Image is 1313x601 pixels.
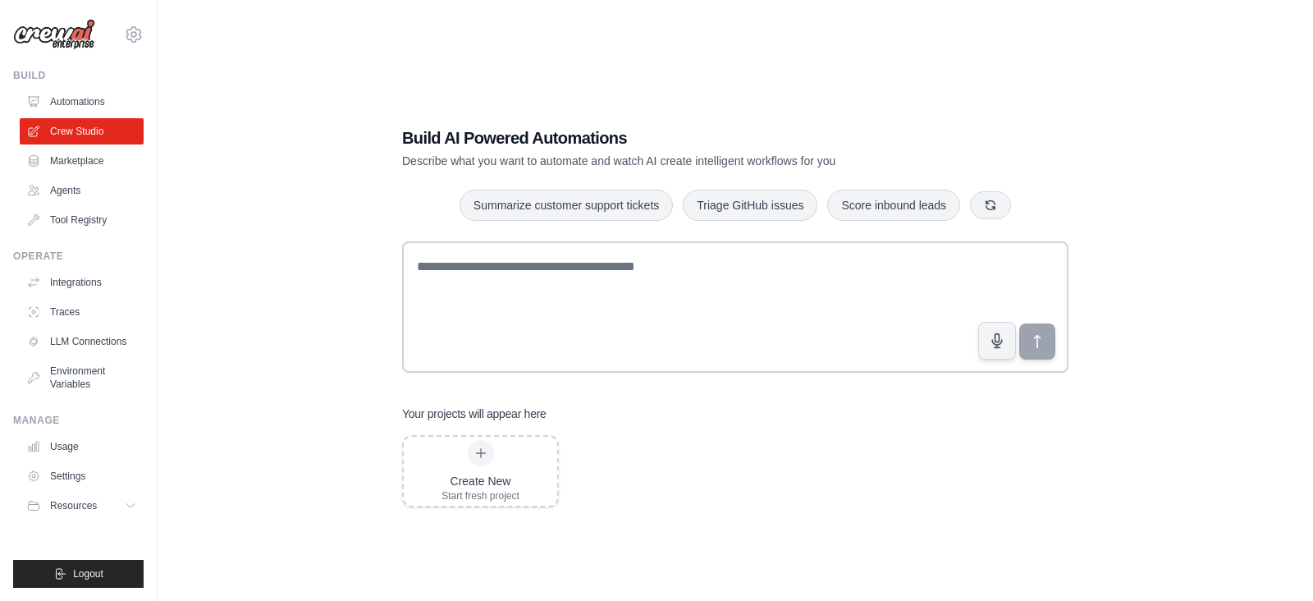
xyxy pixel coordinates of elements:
a: LLM Connections [20,328,144,355]
button: Triage GitHub issues [683,190,817,221]
img: Logo [13,19,95,50]
button: Score inbound leads [827,190,960,221]
h1: Build AI Powered Automations [402,126,954,149]
button: Logout [13,560,144,588]
button: Click to speak your automation idea [978,322,1016,360]
p: Describe what you want to automate and watch AI create intelligent workflows for you [402,153,954,169]
div: Manage [13,414,144,427]
button: Summarize customer support tickets [460,190,673,221]
a: Traces [20,299,144,325]
a: Integrations [20,269,144,296]
a: Tool Registry [20,207,144,233]
span: Resources [50,499,97,512]
span: Logout [73,567,103,580]
a: Agents [20,177,144,204]
div: Create New [441,473,519,489]
button: Get new suggestions [970,191,1011,219]
h3: Your projects will appear here [402,406,547,422]
a: Settings [20,463,144,489]
div: Start fresh project [441,489,519,502]
div: Build [13,69,144,82]
a: Crew Studio [20,118,144,145]
button: Resources [20,493,144,519]
a: Usage [20,434,144,460]
a: Environment Variables [20,358,144,397]
div: Operate [13,250,144,263]
a: Marketplace [20,148,144,174]
a: Automations [20,89,144,115]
